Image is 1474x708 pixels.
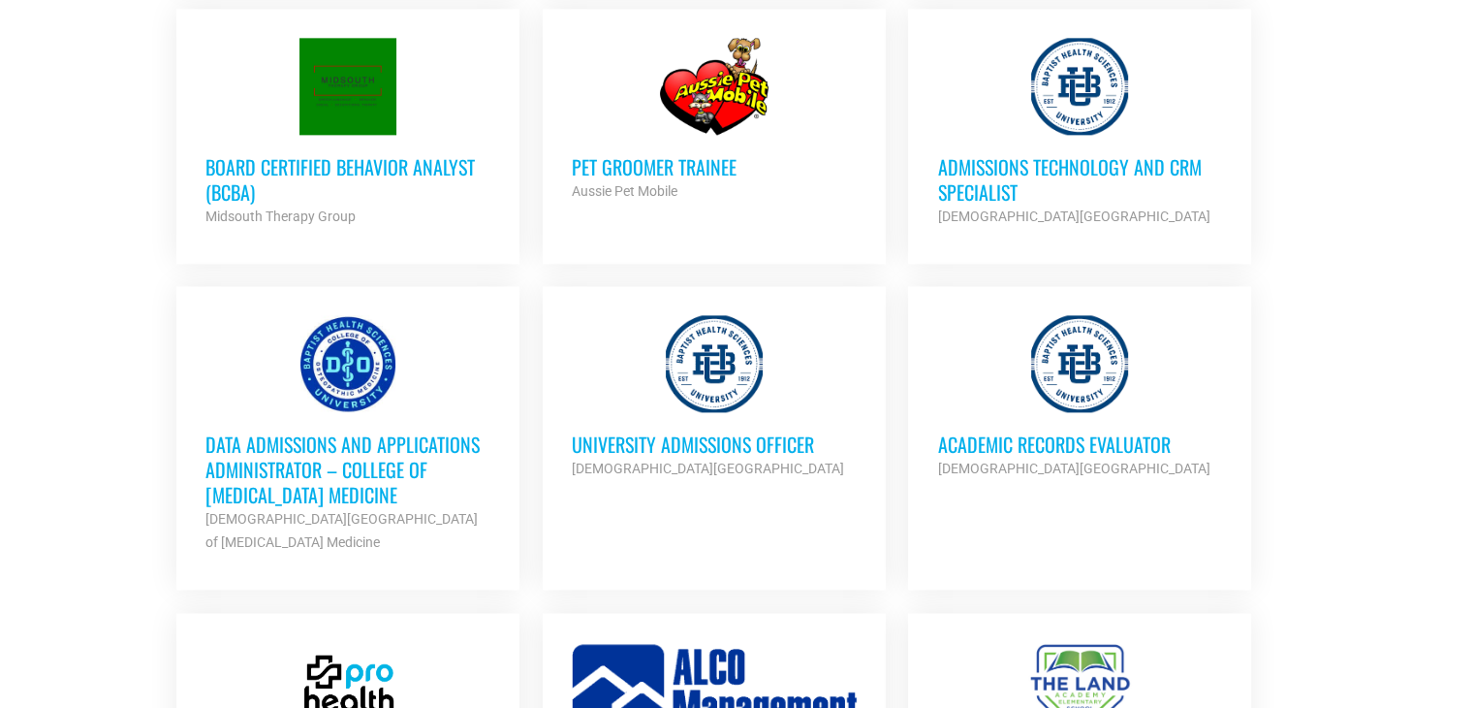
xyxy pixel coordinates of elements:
strong: [DEMOGRAPHIC_DATA][GEOGRAPHIC_DATA] [937,461,1209,476]
h3: Pet Groomer Trainee [572,154,857,179]
h3: University Admissions Officer [572,432,857,457]
a: Academic Records Evaluator [DEMOGRAPHIC_DATA][GEOGRAPHIC_DATA] [908,286,1251,509]
h3: Admissions Technology and CRM Specialist [937,154,1222,205]
strong: [DEMOGRAPHIC_DATA][GEOGRAPHIC_DATA] [937,209,1209,224]
h3: Data Admissions and Applications Administrator – College of [MEDICAL_DATA] Medicine [205,432,490,507]
a: University Admissions Officer [DEMOGRAPHIC_DATA][GEOGRAPHIC_DATA] [543,286,886,509]
strong: [DEMOGRAPHIC_DATA][GEOGRAPHIC_DATA] of [MEDICAL_DATA] Medicine [205,511,478,550]
strong: Midsouth Therapy Group [205,209,356,224]
strong: Aussie Pet Mobile [572,183,677,199]
a: Data Admissions and Applications Administrator – College of [MEDICAL_DATA] Medicine [DEMOGRAPHIC_... [176,286,519,583]
h3: Academic Records Evaluator [937,432,1222,457]
strong: [DEMOGRAPHIC_DATA][GEOGRAPHIC_DATA] [572,461,844,476]
a: Board Certified Behavior Analyst (BCBA) Midsouth Therapy Group [176,9,519,257]
a: Admissions Technology and CRM Specialist [DEMOGRAPHIC_DATA][GEOGRAPHIC_DATA] [908,9,1251,257]
h3: Board Certified Behavior Analyst (BCBA) [205,154,490,205]
a: Pet Groomer Trainee Aussie Pet Mobile [543,9,886,232]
